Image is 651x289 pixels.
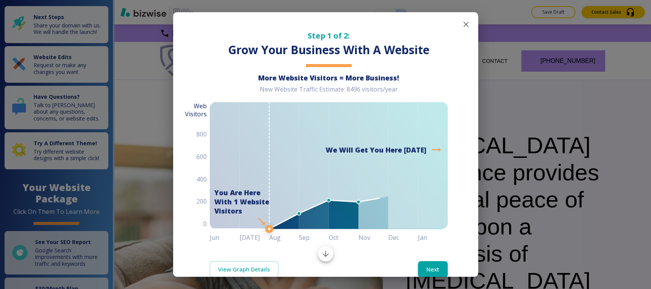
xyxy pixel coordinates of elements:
h3: Grow Your Business With A Website [210,42,448,58]
a: View Graph Details [210,261,278,277]
button: Scroll to bottom [318,246,333,262]
h6: Sep [299,232,329,243]
h6: Dec [388,232,418,243]
div: New Website Traffic Estimate: 8496 visitors/year [210,85,448,100]
h6: Nov [358,232,388,243]
h6: [DATE] [240,232,269,243]
h6: Aug [269,232,299,243]
h6: Jun [210,232,240,243]
h6: Jan [418,232,448,243]
h5: Step 1 of 2: [210,31,448,41]
button: Next [418,261,448,277]
h6: Oct [329,232,358,243]
h6: More Website Visitors = More Business! [210,73,448,82]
